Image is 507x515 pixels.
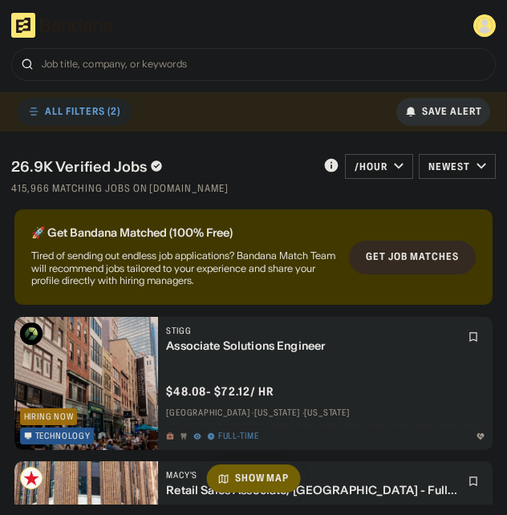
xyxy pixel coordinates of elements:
img: Stigg logo [20,322,43,345]
div: Tired of sending out endless job applications? Bandana Match Team will recommend jobs tailored to... [31,249,338,288]
div: Get job matches [366,253,459,262]
div: Technology [35,432,91,441]
div: Show Map [235,473,290,483]
div: Stigg [166,326,459,337]
div: 415,966 matching jobs on [DOMAIN_NAME] [11,182,496,195]
div: 26.9K Verified Jobs [11,158,312,175]
div: Macy's [166,470,459,481]
img: Bandana logotype [11,13,112,39]
div: $ 48.08 - $72.12 / hr [166,384,274,399]
div: /hour [355,160,387,173]
div: Associate Solutions Engineer [166,339,459,353]
div: 🚀 Get Bandana Matched (100% Free) [31,227,338,238]
div: grid [11,203,496,505]
div: Save Alert [422,105,482,118]
div: Newest [428,160,470,173]
div: Job title, company, or keywords [42,59,487,69]
div: Hiring Now [24,412,74,421]
div: [GEOGRAPHIC_DATA] · [US_STATE] · [US_STATE] [166,408,484,419]
div: Retail Sales Associate, [GEOGRAPHIC_DATA] - Full Time [166,484,459,497]
div: Full-time [218,431,259,442]
img: Macy's logo [20,467,43,489]
div: ALL FILTERS (2) [45,107,120,116]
